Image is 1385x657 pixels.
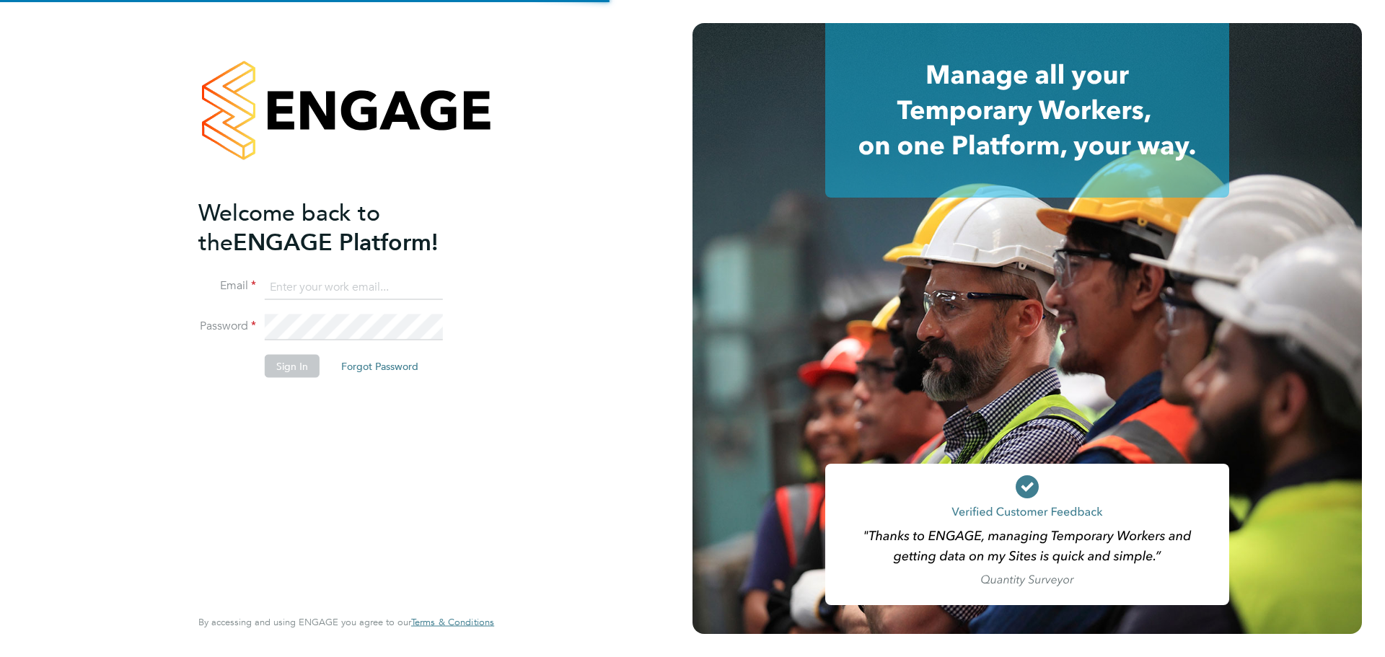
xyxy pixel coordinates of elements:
span: By accessing and using ENGAGE you agree to our [198,616,494,628]
label: Email [198,278,256,294]
button: Forgot Password [330,355,430,378]
label: Password [198,319,256,334]
span: Terms & Conditions [411,616,494,628]
span: Welcome back to the [198,198,380,256]
button: Sign In [265,355,320,378]
input: Enter your work email... [265,274,443,300]
h2: ENGAGE Platform! [198,198,480,257]
a: Terms & Conditions [411,617,494,628]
